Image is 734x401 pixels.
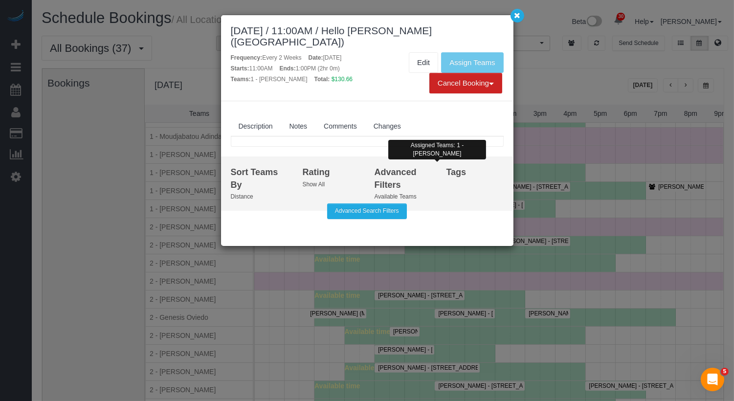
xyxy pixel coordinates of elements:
[309,54,342,62] div: [DATE]
[303,181,325,188] small: Show All
[446,166,504,179] div: Tags
[375,166,432,191] div: Advanced Filters
[231,54,263,61] strong: Frequency:
[303,166,360,179] div: Rating
[374,122,401,130] span: Changes
[231,75,308,84] div: 1 - [PERSON_NAME]
[335,207,399,214] span: Advanced Search Filters
[231,54,302,62] div: Every 2 Weeks
[327,203,407,219] button: Advanced Search Filters
[314,76,330,83] strong: Total:
[231,166,288,191] div: Sort Teams By
[388,140,486,159] div: Assigned Teams: 1 - [PERSON_NAME]
[279,65,339,73] div: 1:00PM (2hr 0m)
[332,76,353,83] span: $130.66
[231,116,281,136] a: Description
[366,116,409,136] a: Changes
[239,122,273,130] span: Description
[324,122,357,130] span: Comments
[231,76,251,83] strong: Teams:
[282,116,315,136] a: Notes
[231,193,253,200] small: Distance
[231,25,504,47] div: [DATE] / 11:00AM / Hello [PERSON_NAME] ([GEOGRAPHIC_DATA])
[231,65,273,73] div: 11:00AM
[429,73,502,93] button: Cancel Booking
[289,122,308,130] span: Notes
[316,116,365,136] a: Comments
[409,52,438,73] a: Edit
[309,54,323,61] strong: Date:
[721,368,729,376] span: 5
[279,65,295,72] strong: Ends:
[701,368,724,391] iframe: Intercom live chat
[375,193,417,200] small: Available Teams
[231,65,249,72] strong: Starts:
